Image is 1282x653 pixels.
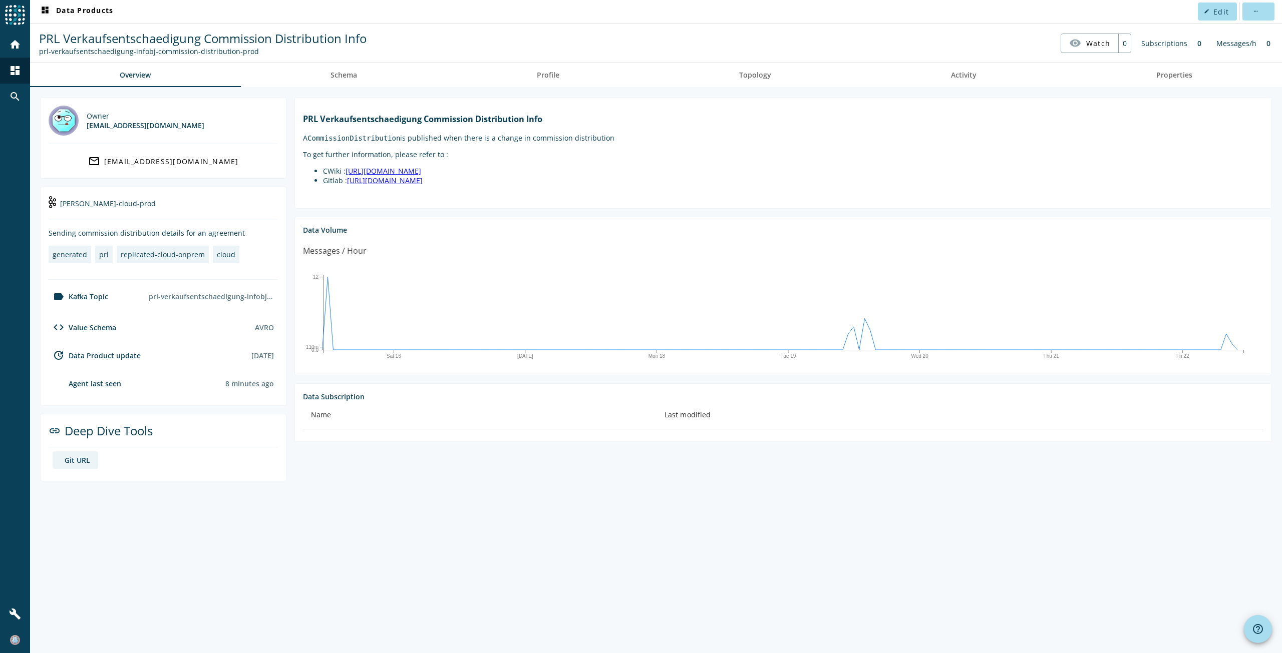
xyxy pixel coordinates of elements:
[53,321,65,333] mat-icon: code
[1192,34,1206,53] div: 0
[1061,34,1118,52] button: Watch
[49,349,141,361] div: Data Product update
[1204,9,1209,14] mat-icon: edit
[49,377,121,389] div: agent-env-cloud-prod
[49,291,108,303] div: Kafka Topic
[346,166,421,176] a: [URL][DOMAIN_NAME]
[303,392,1263,401] div: Data Subscription
[49,195,278,220] div: [PERSON_NAME]-cloud-prod
[104,157,239,166] div: [EMAIL_ADDRESS][DOMAIN_NAME]
[1118,34,1131,53] div: 0
[49,152,278,170] a: [EMAIL_ADDRESS][DOMAIN_NAME]
[1176,353,1189,359] text: Fri 22
[65,455,90,465] div: Git URL
[387,353,401,359] text: Sat 16
[9,91,21,103] mat-icon: search
[49,321,116,333] div: Value Schema
[5,5,25,25] img: spoud-logo.svg
[313,274,319,280] text: 12
[145,288,278,305] div: prl-verkaufsentschaedigung-infobj-commission-distribution-prod
[39,6,113,18] span: Data Products
[39,30,367,47] span: PRL Verkaufsentschaedigung Commission Distribution Info
[537,72,559,79] span: Profile
[649,353,666,359] text: Mon 18
[951,72,977,79] span: Activity
[303,401,657,429] th: Name
[99,250,109,259] div: prl
[1213,7,1229,17] span: Edit
[49,106,79,136] img: DL_301343@mobi.ch
[311,347,318,352] text: 0.0
[347,176,423,185] a: [URL][DOMAIN_NAME]
[1156,72,1192,79] span: Properties
[120,72,151,79] span: Overview
[87,111,204,121] div: Owner
[217,250,235,259] div: cloud
[53,250,87,259] div: generated
[1136,34,1192,53] div: Subscriptions
[303,150,1263,159] p: To get further information, please refer to :
[517,353,533,359] text: [DATE]
[1211,34,1261,53] div: Messages/h
[39,6,51,18] mat-icon: dashboard
[53,451,98,469] a: deep dive imageGit URL
[739,72,771,79] span: Topology
[1252,9,1258,14] mat-icon: more_horiz
[39,47,367,56] div: Kafka Topic: prl-verkaufsentschaedigung-infobj-commission-distribution-prod
[9,39,21,51] mat-icon: home
[49,425,61,437] mat-icon: link
[1069,37,1081,49] mat-icon: visibility
[9,608,21,620] mat-icon: build
[255,323,274,332] div: AVRO
[1261,34,1275,53] div: 0
[10,635,20,645] img: b28d7089fc7f568b7cf4f15cd2d7c539
[9,65,21,77] mat-icon: dashboard
[53,291,65,303] mat-icon: label
[49,196,56,208] img: kafka-cloud-prod
[303,245,367,257] div: Messages / Hour
[1252,623,1264,635] mat-icon: help_outline
[87,121,204,130] div: [EMAIL_ADDRESS][DOMAIN_NAME]
[49,228,278,238] div: Sending commission distribution details for an agreement
[1086,35,1110,52] span: Watch
[323,166,1263,176] li: CWiki :
[1198,3,1237,21] button: Edit
[121,250,205,259] div: replicated-cloud-onprem
[88,155,100,167] mat-icon: mail_outline
[911,353,928,359] text: Wed 20
[306,344,318,350] text: 110m
[251,351,274,360] div: [DATE]
[303,225,1263,235] div: Data Volume
[49,422,278,447] div: Deep Dive Tools
[53,349,65,361] mat-icon: update
[35,3,117,21] button: Data Products
[225,379,274,388] div: Agents typically reports every 15min to 1h
[657,401,1263,429] th: Last modified
[303,133,1263,143] p: A is published when there is a change in commission distribution
[781,353,796,359] text: Tue 19
[307,134,400,142] code: CommissionDistribution
[323,176,1263,185] li: Gitlab :
[303,114,1263,125] h1: PRL Verkaufsentschaedigung Commission Distribution Info
[331,72,357,79] span: Schema
[1044,353,1060,359] text: Thu 21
